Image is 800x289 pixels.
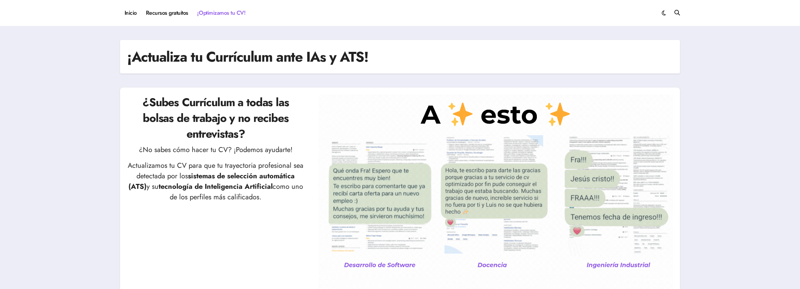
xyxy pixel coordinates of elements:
h2: ¿Subes Currículum a todas las bolsas de trabajo y no recibes entrevistas? [127,95,304,142]
p: Actualizamos tu CV para que tu trayectoria profesional sea detectada por los y su como uno de los... [127,160,304,202]
p: ¿No sabes cómo hacer tu CV? ¡Podemos ayudarte! [127,145,304,155]
a: Inicio [120,4,141,22]
strong: sistemas de selección automática (ATS) [128,171,295,192]
h1: ¡Actualiza tu Currículum ante IAs y ATS! [127,47,368,67]
strong: tecnología de Inteligencia Artificial [159,181,273,192]
a: Recursos gratuitos [141,4,193,22]
a: ¡Optimizamos tu CV! [193,4,250,22]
